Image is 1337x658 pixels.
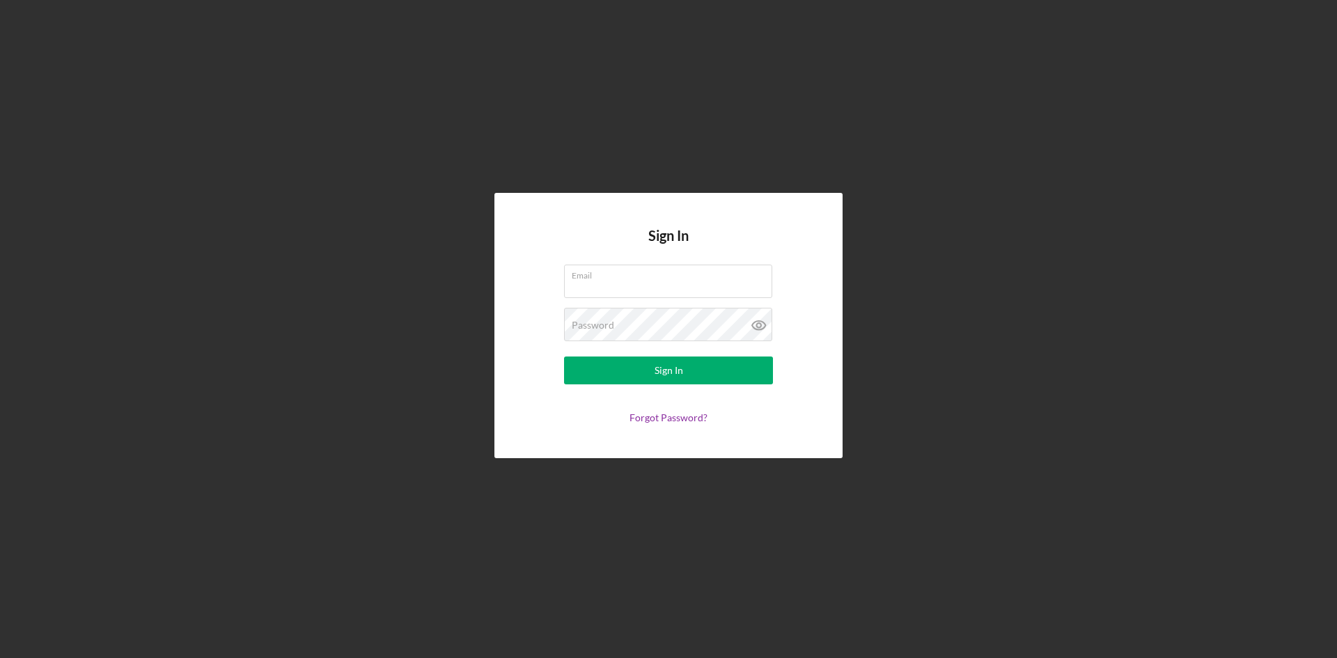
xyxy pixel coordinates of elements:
label: Password [572,320,614,331]
button: Sign In [564,357,773,384]
a: Forgot Password? [630,412,707,423]
div: Sign In [655,357,683,384]
h4: Sign In [648,228,689,265]
label: Email [572,265,772,281]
